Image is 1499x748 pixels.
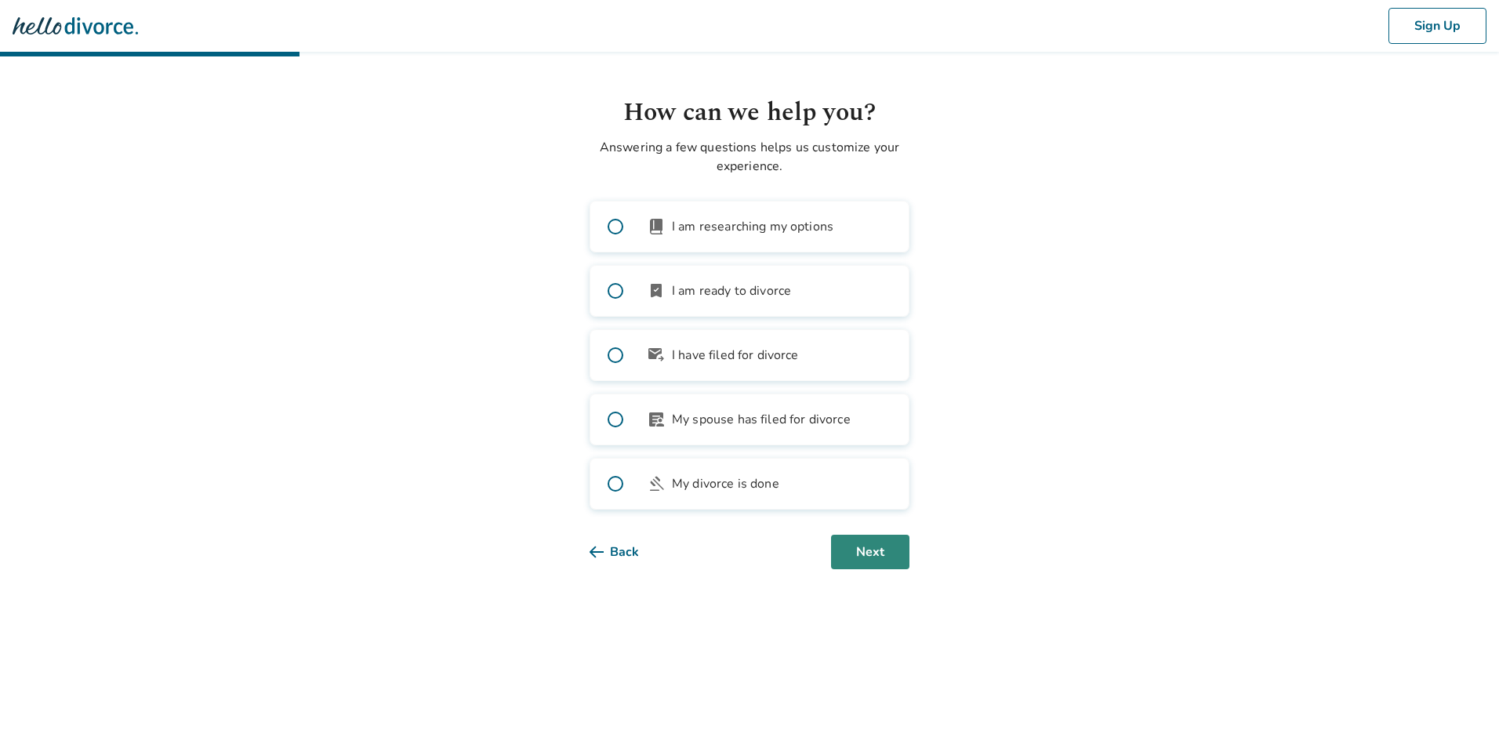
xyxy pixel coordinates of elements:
button: Back [590,535,664,569]
span: gavel [647,474,666,493]
span: outgoing_mail [647,346,666,365]
span: bookmark_check [647,281,666,300]
h1: How can we help you? [590,94,909,132]
span: article_person [647,410,666,429]
span: I am researching my options [672,217,833,236]
iframe: Chat Widget [1421,673,1499,748]
span: My divorce is done [672,474,779,493]
p: Answering a few questions helps us customize your experience. [590,138,909,176]
span: I have filed for divorce [672,346,799,365]
span: My spouse has filed for divorce [672,410,851,429]
img: Hello Divorce Logo [13,10,138,42]
button: Sign Up [1388,8,1486,44]
span: book_2 [647,217,666,236]
span: I am ready to divorce [672,281,791,300]
button: Next [831,535,909,569]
